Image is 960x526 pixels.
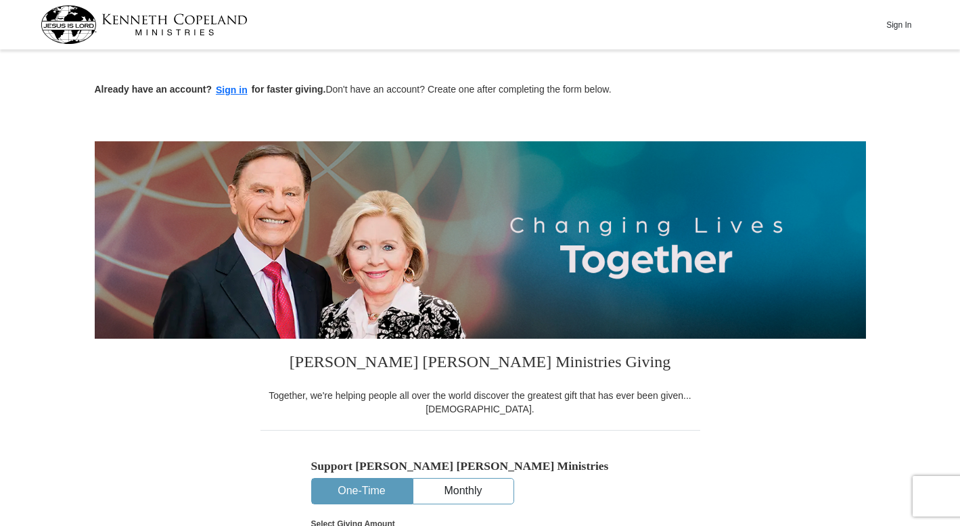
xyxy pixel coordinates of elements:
[879,14,919,35] button: Sign In
[260,389,700,416] div: Together, we're helping people all over the world discover the greatest gift that has ever been g...
[95,82,866,98] p: Don't have an account? Create one after completing the form below.
[311,459,649,473] h5: Support [PERSON_NAME] [PERSON_NAME] Ministries
[212,82,252,98] button: Sign in
[95,84,326,95] strong: Already have an account? for faster giving.
[312,479,412,504] button: One-Time
[413,479,513,504] button: Monthly
[260,339,700,389] h3: [PERSON_NAME] [PERSON_NAME] Ministries Giving
[41,5,248,44] img: kcm-header-logo.svg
